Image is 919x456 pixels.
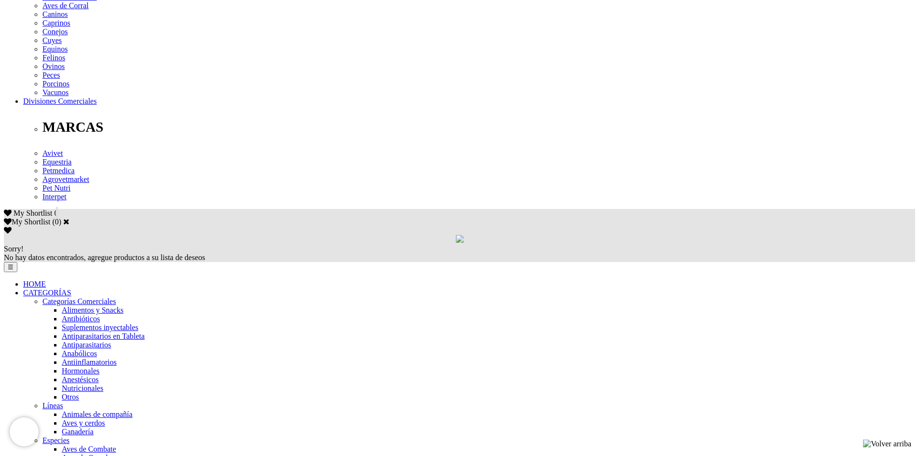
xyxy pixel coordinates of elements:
a: Equinos [42,45,68,53]
a: HOME [23,280,46,288]
iframe: Brevo live chat [10,417,39,446]
a: Líneas [42,401,63,410]
label: 0 [55,218,59,226]
a: Caninos [42,10,68,18]
a: Peces [42,71,60,79]
a: Hormonales [62,367,99,375]
a: Caprinos [42,19,70,27]
a: Antiinflamatorios [62,358,117,366]
a: Anabólicos [62,349,97,358]
span: Sorry! [4,245,24,253]
a: Suplementos inyectables [62,323,138,332]
a: Especies [42,436,69,444]
button: ☰ [4,262,17,272]
a: Agrovetmarket [42,175,89,183]
div: No hay datos encontrados, agregue productos a su lista de deseos [4,245,915,262]
a: Porcinos [42,80,69,88]
span: ( ) [52,218,61,226]
a: Felinos [42,54,65,62]
a: Avivet [42,149,63,157]
a: Cuyes [42,36,62,44]
a: Antiparasitarios en Tableta [62,332,145,340]
a: Conejos [42,28,68,36]
img: loading.gif [456,235,464,243]
img: Volver arriba [863,440,911,448]
a: Aves de Combate [62,445,116,453]
a: Cerrar [63,218,69,225]
a: Divisiones Comerciales [23,97,96,105]
a: Ganadería [62,428,94,436]
a: Otros [62,393,79,401]
a: Animales de compañía [62,410,133,418]
a: Equestria [42,158,71,166]
a: Aves y cerdos [62,419,105,427]
a: Aves de Corral [42,1,89,10]
a: Alimentos y Snacks [62,306,123,314]
a: Pet Nutri [42,184,70,192]
p: MARCAS [42,119,915,135]
a: CATEGORÍAS [23,289,71,297]
a: Categorías Comerciales [42,297,116,305]
a: Vacunos [42,88,69,97]
a: Anestésicos [62,375,98,384]
span: My Shortlist [14,209,52,217]
a: Ovinos [42,62,65,70]
span: 0 [54,209,58,217]
label: My Shortlist [4,218,50,226]
a: Petmedica [42,166,75,175]
a: Antibióticos [62,315,100,323]
a: Antiparasitarios [62,341,111,349]
a: Nutricionales [62,384,103,392]
a: Interpet [42,193,67,201]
